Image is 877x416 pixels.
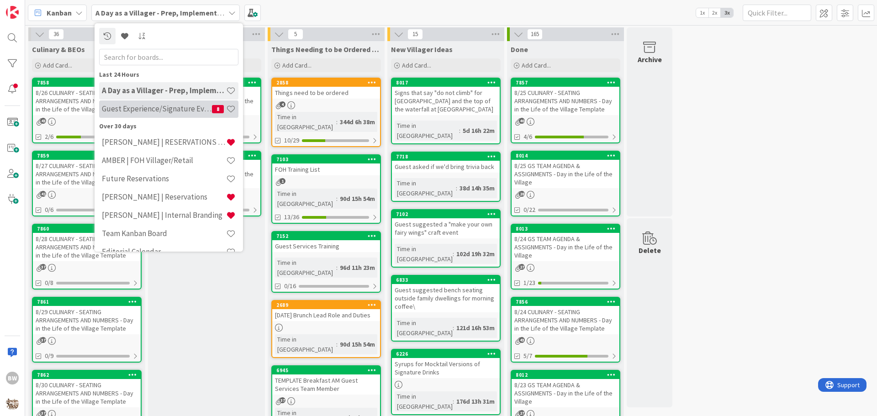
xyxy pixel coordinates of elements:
a: 6833Guest suggested bench seating outside family dwellings for morning coffee\Time in [GEOGRAPHIC... [391,275,501,342]
div: Guest suggested a "make your own fairy wings" craft event [392,218,500,238]
h4: [PERSON_NAME] | Internal Branding [102,211,226,220]
a: 78568/24 CULINARY - SEATING ARRANGEMENTS AND NUMBERS - Day in the Life of the Village Template5/7 [511,297,620,363]
a: 78588/26 CULINARY - SEATING ARRANGEMENTS AND NUMBERS - Day in the Life of the Village Template2/6 [32,78,142,143]
a: 2858Things need to be orderedTime in [GEOGRAPHIC_DATA]:344d 6h 38m10/29 [271,78,381,147]
span: New Villager Ideas [391,45,453,54]
div: Things need to be ordered [272,87,380,99]
span: 3x [721,8,733,17]
span: 37 [40,410,46,416]
span: 37 [280,397,285,403]
div: Delete [639,245,661,256]
span: Kanban [47,7,72,18]
div: 90d 15h 54m [338,194,377,204]
div: 6945 [276,367,380,374]
div: 8/25 CULINARY - SEATING ARRANGEMENTS AND NUMBERS - Day in the Life of the Village Template [512,87,619,115]
span: 4/6 [523,132,532,142]
div: Last 24 Hours [99,70,238,79]
div: 5d 16h 22m [460,126,497,136]
h4: A Day as a Villager - Prep, Implement and Execute [102,86,226,95]
div: 8/24 GS TEAM AGENDA & ASSIGNMENTS - Day in the Life of the Village [512,233,619,261]
div: 80138/24 GS TEAM AGENDA & ASSIGNMENTS - Day in the Life of the Village [512,225,619,261]
div: 6226 [396,351,500,357]
a: 7152Guest Services TrainingTime in [GEOGRAPHIC_DATA]:96d 11h 23m0/16 [271,231,381,293]
div: 78608/28 CULINARY - SEATING ARRANGEMENTS AND NUMBERS - Day in the Life of the Village Template [33,225,141,261]
span: 0/16 [284,281,296,291]
div: 80128/23 GS TEAM AGENDA & ASSIGNMENTS - Day in the Life of the Village [512,371,619,407]
div: 121d 16h 53m [454,323,497,333]
div: 8012 [516,372,619,378]
span: Things Needing to be Ordered - PUT IN CARD, Don't make new card [271,45,381,54]
div: Time in [GEOGRAPHIC_DATA] [395,391,453,411]
div: 7859 [33,152,141,160]
span: 0/6 [45,205,53,215]
div: 8/23 GS TEAM AGENDA & ASSIGNMENTS - Day in the Life of the Village [512,379,619,407]
span: 0/9 [45,351,53,361]
div: 8/30 CULINARY - SEATING ARRANGEMENTS AND NUMBERS - Day in the Life of the Village Template [33,379,141,407]
span: 165 [527,29,543,40]
div: Time in [GEOGRAPHIC_DATA] [275,189,336,209]
span: 0/8 [45,278,53,288]
div: 7103 [276,156,380,163]
div: Time in [GEOGRAPHIC_DATA] [395,178,456,198]
span: 4 [280,101,285,107]
span: 43 [519,337,525,343]
span: 43 [40,118,46,124]
span: 13/36 [284,212,299,222]
div: Time in [GEOGRAPHIC_DATA] [275,258,336,278]
span: 5 [288,29,303,40]
div: 6945 [272,366,380,374]
div: 8017 [396,79,500,86]
span: : [459,126,460,136]
span: 28 [519,191,525,197]
div: 7858 [37,79,141,86]
div: 7102 [396,211,500,217]
div: 8017 [392,79,500,87]
div: 6945TEMPLATE Breakfast AM Guest Services Team Member [272,366,380,395]
div: 7859 [37,153,141,159]
h4: [PERSON_NAME] | RESERVATIONS & SALES [102,137,226,147]
div: 2689[DATE] Brunch Lead Role and Duties [272,301,380,321]
input: Search for boards... [99,49,238,65]
span: 10/29 [284,136,299,145]
img: Visit kanbanzone.com [6,6,19,19]
div: 7856 [516,299,619,305]
span: 5/7 [523,351,532,361]
div: 78568/24 CULINARY - SEATING ARRANGEMENTS AND NUMBERS - Day in the Life of the Village Template [512,298,619,334]
div: 7860 [33,225,141,233]
a: 8017Signs that say "do not climb" for [GEOGRAPHIC_DATA] and the top of the waterfall at [GEOGRAPH... [391,78,501,144]
div: 8/24 CULINARY - SEATING ARRANGEMENTS AND NUMBERS - Day in the Life of the Village Template [512,306,619,334]
span: : [336,339,338,349]
div: FOH Training List [272,163,380,175]
div: 102d 19h 32m [454,249,497,259]
span: 40 [519,118,525,124]
div: 7718Guest asked if we'd bring trivia back [392,153,500,173]
span: : [453,249,454,259]
span: 1x [696,8,708,17]
span: 27 [519,410,525,416]
span: Add Card... [282,61,312,69]
a: 7102Guest suggested a "make your own fairy wings" craft eventTime in [GEOGRAPHIC_DATA]:102d 19h 32m [391,209,501,268]
div: 6833 [396,277,500,283]
div: 8017Signs that say "do not climb" for [GEOGRAPHIC_DATA] and the top of the waterfall at [GEOGRAPH... [392,79,500,115]
div: 38d 14h 35m [457,183,497,193]
div: 2689 [276,302,380,308]
span: Add Card... [402,61,431,69]
span: 27 [519,264,525,270]
div: Signs that say "do not climb" for [GEOGRAPHIC_DATA] and the top of the waterfall at [GEOGRAPHIC_D... [392,87,500,115]
span: 0/22 [523,205,535,215]
div: 7857 [512,79,619,87]
span: 2/6 [45,132,53,142]
h4: AMBER | FOH Villager/Retail [102,156,226,165]
b: A Day as a Villager - Prep, Implement and Execute [95,8,259,17]
div: 7861 [37,299,141,305]
span: Add Card... [522,61,551,69]
a: 7103FOH Training ListTime in [GEOGRAPHIC_DATA]:90d 15h 54m13/36 [271,154,381,224]
div: 7862 [33,371,141,379]
span: : [453,323,454,333]
span: : [336,117,338,127]
h4: Team Kanban Board [102,229,226,238]
a: 78598/27 CULINARY - SEATING ARRANGEMENTS AND NUMBERS - Day in the Life of the Village Template0/6 [32,151,142,216]
div: 7102 [392,210,500,218]
span: : [336,194,338,204]
span: : [453,396,454,406]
